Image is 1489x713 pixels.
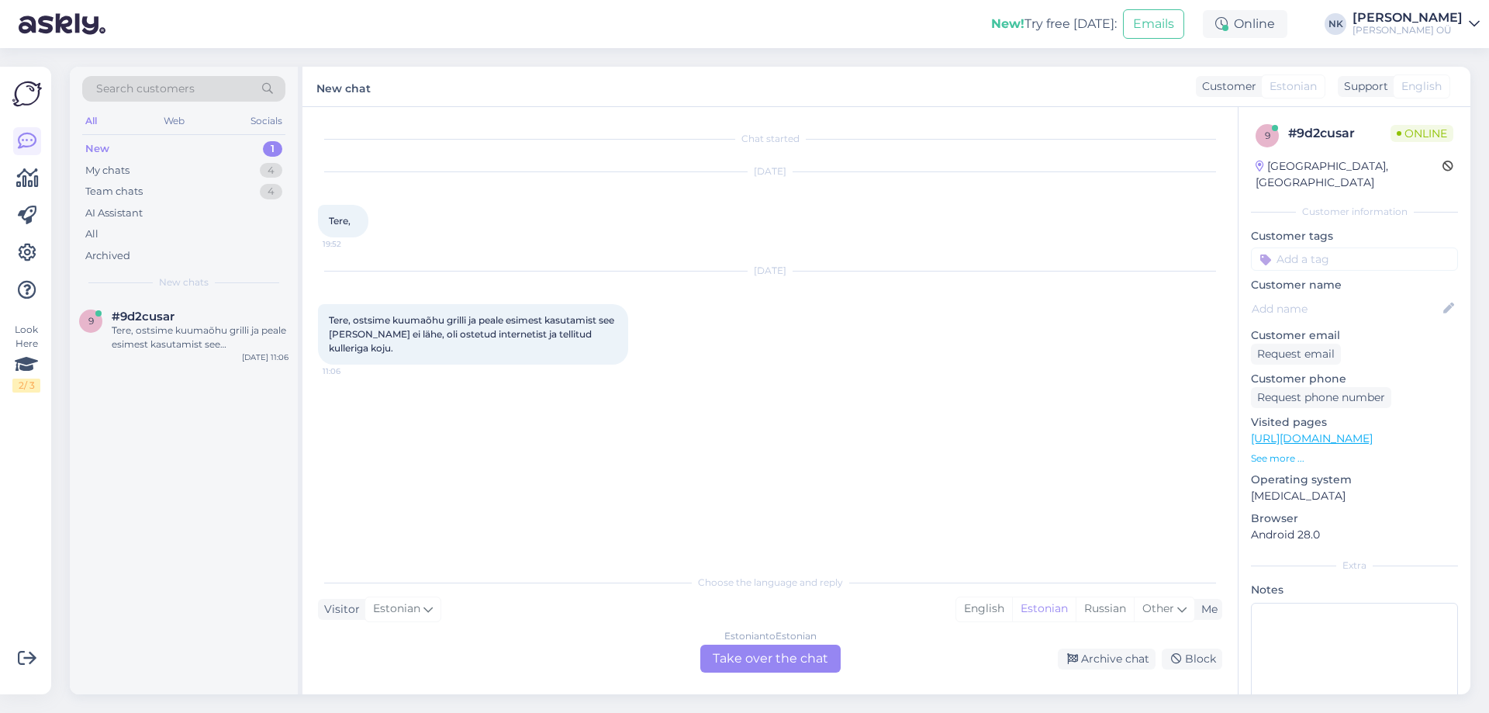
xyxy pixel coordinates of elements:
[1251,452,1458,466] p: See more ...
[96,81,195,97] span: Search customers
[1196,78,1256,95] div: Customer
[1076,597,1134,621] div: Russian
[318,132,1222,146] div: Chat started
[1162,649,1222,670] div: Block
[85,248,130,264] div: Archived
[323,365,381,377] span: 11:06
[1353,12,1463,24] div: [PERSON_NAME]
[373,601,420,618] span: Estonian
[159,275,209,289] span: New chats
[1251,559,1458,573] div: Extra
[1195,601,1218,618] div: Me
[85,206,143,221] div: AI Assistant
[318,264,1222,278] div: [DATE]
[1265,130,1270,141] span: 9
[316,76,371,97] label: New chat
[1123,9,1184,39] button: Emails
[1251,327,1458,344] p: Customer email
[318,576,1222,590] div: Choose the language and reply
[88,315,94,327] span: 9
[1251,277,1458,293] p: Customer name
[1338,78,1388,95] div: Support
[724,629,817,643] div: Estonian to Estonian
[318,164,1222,178] div: [DATE]
[991,16,1024,31] b: New!
[1251,527,1458,543] p: Android 28.0
[1251,511,1458,527] p: Browser
[85,227,98,242] div: All
[1353,12,1480,36] a: [PERSON_NAME][PERSON_NAME] OÜ
[1251,431,1373,445] a: [URL][DOMAIN_NAME]
[323,238,381,250] span: 19:52
[85,141,109,157] div: New
[1251,228,1458,244] p: Customer tags
[82,111,100,131] div: All
[329,215,351,227] span: Tere,
[1251,472,1458,488] p: Operating system
[12,379,40,393] div: 2 / 3
[161,111,188,131] div: Web
[318,601,360,618] div: Visitor
[85,184,143,199] div: Team chats
[1251,344,1341,365] div: Request email
[1251,371,1458,387] p: Customer phone
[260,163,282,178] div: 4
[1391,125,1453,142] span: Online
[1325,13,1346,35] div: NK
[1401,78,1442,95] span: English
[1251,247,1458,271] input: Add a tag
[1251,205,1458,219] div: Customer information
[85,163,130,178] div: My chats
[260,184,282,199] div: 4
[1012,597,1076,621] div: Estonian
[112,310,174,324] span: #9d2cusar
[700,645,841,673] div: Take over the chat
[1251,582,1458,598] p: Notes
[1203,10,1287,38] div: Online
[1270,78,1317,95] span: Estonian
[12,323,40,393] div: Look Here
[1251,488,1458,504] p: [MEDICAL_DATA]
[1353,24,1463,36] div: [PERSON_NAME] OÜ
[1142,601,1174,615] span: Other
[956,597,1012,621] div: English
[12,79,42,109] img: Askly Logo
[1256,158,1442,191] div: [GEOGRAPHIC_DATA], [GEOGRAPHIC_DATA]
[1251,414,1458,431] p: Visited pages
[247,111,285,131] div: Socials
[242,351,288,363] div: [DATE] 11:06
[329,314,617,354] span: Tere, ostsime kuumaõhu grilli ja peale esimest kasutamist see [PERSON_NAME] ei lähe, oli ostetud ...
[112,324,288,351] div: Tere, ostsime kuumaõhu grilli ja peale esimest kasutamist see [PERSON_NAME] ei lähe, oli ostetud ...
[991,15,1117,33] div: Try free [DATE]:
[1288,124,1391,143] div: # 9d2cusar
[1251,387,1391,408] div: Request phone number
[1058,649,1156,670] div: Archive chat
[1252,300,1440,317] input: Add name
[263,141,282,157] div: 1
